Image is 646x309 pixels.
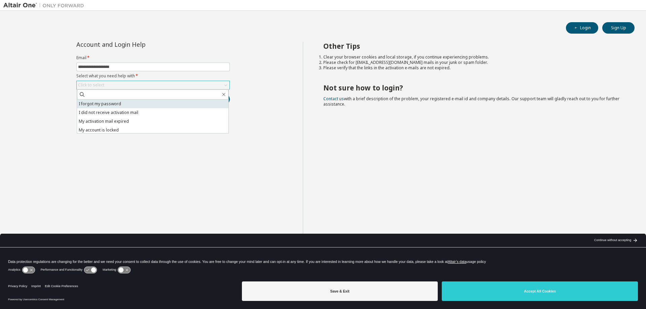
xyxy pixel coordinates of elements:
[323,65,623,71] li: Please verify that the links in the activation e-mails are not expired.
[76,55,230,61] label: Email
[3,2,87,9] img: Altair One
[566,22,598,34] button: Login
[323,83,623,92] h2: Not sure how to login?
[78,82,104,88] div: Click to select
[76,42,199,47] div: Account and Login Help
[77,81,229,89] div: Click to select
[323,54,623,60] li: Clear your browser cookies and local storage, if you continue experiencing problems.
[77,100,228,108] li: I forgot my password
[323,60,623,65] li: Please check for [EMAIL_ADDRESS][DOMAIN_NAME] mails in your junk or spam folder.
[323,42,623,50] h2: Other Tips
[76,73,230,79] label: Select what you need help with
[323,96,344,102] a: Contact us
[323,96,619,107] span: with a brief description of the problem, your registered e-mail id and company details. Our suppo...
[602,22,635,34] button: Sign Up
